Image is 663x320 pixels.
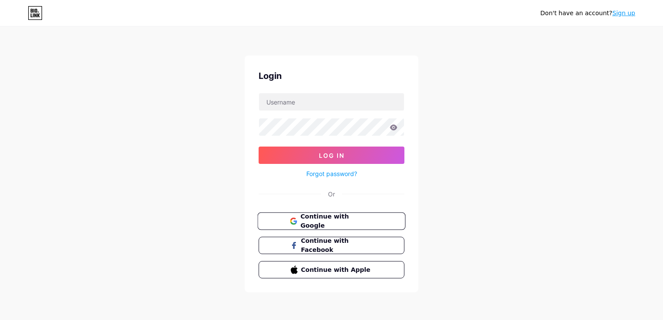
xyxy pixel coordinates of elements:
button: Continue with Apple [259,261,404,278]
a: Continue with Google [259,212,404,230]
span: Continue with Facebook [301,236,373,255]
span: Continue with Google [300,212,373,231]
input: Username [259,93,404,111]
a: Sign up [612,10,635,16]
button: Continue with Google [257,212,405,230]
span: Log In [319,152,345,159]
span: Continue with Apple [301,265,373,274]
div: Or [328,189,335,199]
div: Login [259,69,404,82]
a: Forgot password? [306,169,357,178]
button: Log In [259,147,404,164]
button: Continue with Facebook [259,237,404,254]
div: Don't have an account? [540,9,635,18]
